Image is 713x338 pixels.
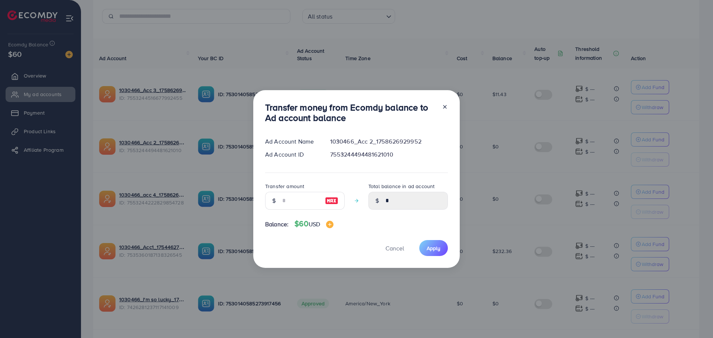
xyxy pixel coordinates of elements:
div: Ad Account Name [259,137,324,146]
label: Transfer amount [265,183,304,190]
img: image [326,221,333,228]
div: 7553244494481621010 [324,150,454,159]
span: USD [309,220,320,228]
span: Balance: [265,220,289,229]
div: 1030466_Acc 2_1758626929952 [324,137,454,146]
img: image [325,196,338,205]
button: Apply [419,240,448,256]
span: Apply [427,245,440,252]
iframe: Chat [681,305,707,332]
label: Total balance in ad account [368,183,434,190]
span: Cancel [385,244,404,252]
div: Ad Account ID [259,150,324,159]
button: Cancel [376,240,413,256]
h4: $60 [294,219,333,229]
h3: Transfer money from Ecomdy balance to Ad account balance [265,102,436,124]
